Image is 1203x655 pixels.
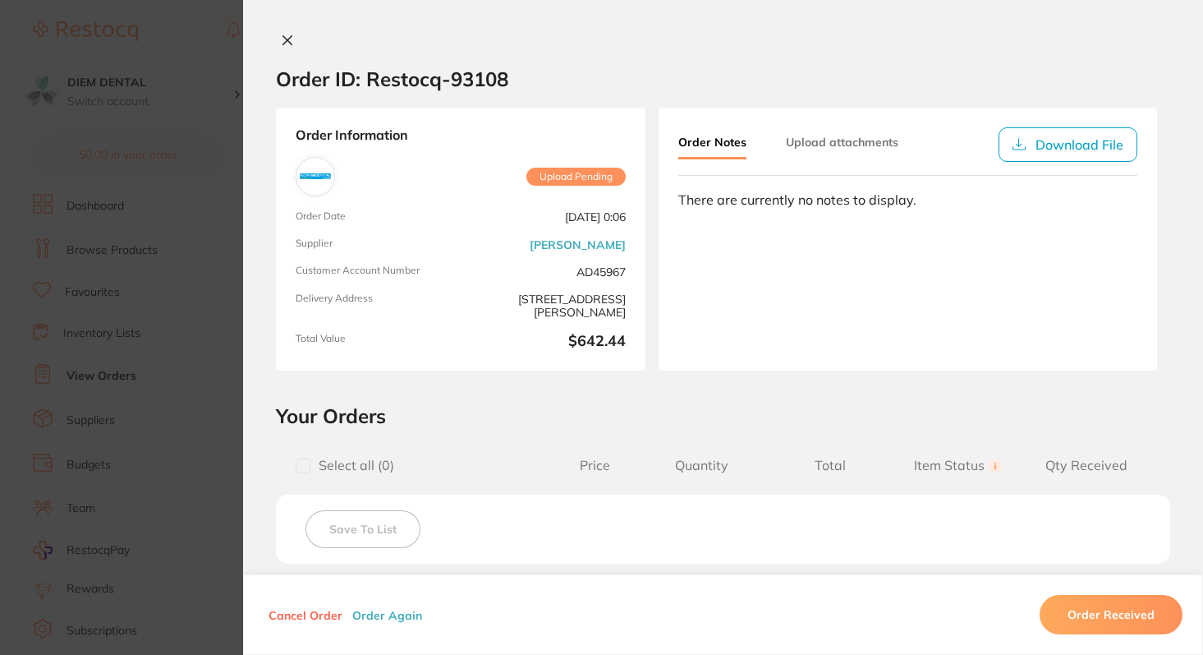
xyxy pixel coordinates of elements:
a: [PERSON_NAME] [530,238,626,251]
span: Qty Received [1022,458,1150,473]
span: Quantity [637,458,765,473]
span: Customer Account Number [296,265,454,279]
span: Total [766,458,894,473]
span: Select all ( 0 ) [310,458,394,473]
button: Save To List [305,510,420,548]
span: Total Value [296,333,454,351]
span: Price [552,458,637,473]
button: Order Notes [678,127,746,159]
h2: Your Orders [276,404,1170,428]
button: Upload attachments [786,127,898,157]
span: Delivery Address [296,293,454,320]
button: Download File [999,127,1137,162]
button: Cancel Order [264,607,347,622]
span: Supplier [296,238,454,251]
img: Adam Dental [300,161,331,192]
span: Order Date [296,210,454,224]
span: Upload Pending [526,168,626,186]
button: Order Received [1040,595,1182,634]
div: There are currently no notes to display. [678,192,1137,207]
strong: Order Information [296,127,626,144]
h2: Order ID: Restocq- 93108 [276,67,508,91]
span: AD45967 [467,265,626,279]
b: $642.44 [467,333,626,351]
button: Order Again [347,607,427,622]
span: [STREET_ADDRESS][PERSON_NAME] [467,293,626,320]
span: Item Status [894,458,1022,473]
span: [DATE] 0:06 [467,210,626,224]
